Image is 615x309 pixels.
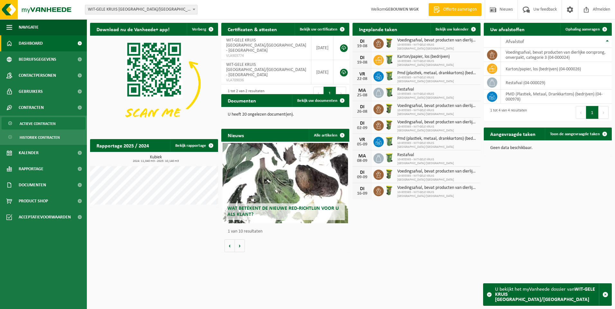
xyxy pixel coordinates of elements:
span: Pmd (plastiek, metaal, drankkartons) (bedrijven) [397,136,477,141]
h2: Download nu de Vanheede+ app! [90,23,176,35]
span: VLA903774 [226,53,306,58]
strong: WIT-GELE KRUIS [GEOGRAPHIC_DATA]/[GEOGRAPHIC_DATA] [495,287,595,302]
div: U bekijkt het myVanheede dossier van [495,284,599,305]
p: Geen data beschikbaar. [490,146,605,150]
span: Navigatie [19,19,39,35]
span: 10-935565 - WIT-GELE KRUIS [GEOGRAPHIC_DATA]/[GEOGRAPHIC_DATA] [397,141,477,149]
td: PMD (Plastiek, Metaal, Drankkartons) (bedrijven) (04-000978) [501,90,612,104]
button: Vorige [225,239,235,252]
span: Restafval [397,87,477,92]
td: [DATE] [311,36,334,60]
h2: Nieuws [221,129,250,141]
img: WB-0240-HPE-GN-51 [384,152,395,163]
h2: Certificaten & attesten [221,23,283,35]
div: 16-09 [356,191,369,196]
button: Volgende [235,239,245,252]
td: voedingsafval, bevat producten van dierlijke oorsprong, onverpakt, categorie 3 (04-000024) [501,48,612,62]
span: Offerte aanvragen [442,6,478,13]
p: U heeft 20 ongelezen document(en). [228,112,343,117]
span: Contracten [19,100,44,116]
span: Voedingsafval, bevat producten van dierlijke oorsprong, onverpakt, categorie 3 [397,169,477,174]
h2: Uw afvalstoffen [484,23,531,35]
span: Contactpersonen [19,67,56,84]
span: Karton/papier, los (bedrijven) [397,54,477,59]
div: DI [356,186,369,191]
div: DI [356,104,369,110]
span: 10-935565 - WIT-GELE KRUIS [GEOGRAPHIC_DATA]/[GEOGRAPHIC_DATA] [397,190,477,198]
img: WB-0060-HPE-GN-51 [384,103,395,114]
span: WIT-GELE KRUIS OOST-VLAANDEREN/DEINZE [85,5,197,14]
img: WB-0240-HPE-GN-51 [384,87,395,98]
div: 25-08 [356,93,369,98]
span: Bekijk uw documenten [297,99,337,103]
span: Voedingsafval, bevat producten van dierlijke oorsprong, onverpakt, categorie 3 [397,185,477,190]
span: 2024: 11,040 m3 - 2025: 10,140 m3 [93,160,218,163]
div: 19-08 [356,60,369,65]
div: VR [356,137,369,142]
button: 1 [586,106,599,119]
span: 10-935565 - WIT-GELE KRUIS [GEOGRAPHIC_DATA]/[GEOGRAPHIC_DATA] [397,59,477,67]
h2: Ingeplande taken [353,23,404,35]
p: 1 van 10 resultaten [228,229,346,234]
div: 08-09 [356,159,369,163]
td: restafval (04-000029) [501,76,612,90]
span: Actieve contracten [20,118,56,130]
span: Historiek contracten [20,131,60,144]
img: WB-0060-HPE-GN-51 [384,38,395,49]
span: Ophaling aanvragen [565,27,600,31]
a: Wat betekent de nieuwe RED-richtlijn voor u als klant? [223,143,348,223]
div: 26-08 [356,110,369,114]
strong: GEBOUWEN WGK [385,7,419,12]
div: MA [356,88,369,93]
span: Toon de aangevraagde taken [550,132,600,136]
img: WB-0060-HPE-GN-51 [384,119,395,130]
span: Rapportage [19,161,43,177]
img: WB-0060-HPE-GN-51 [384,185,395,196]
div: 09-09 [356,175,369,180]
td: karton/papier, los (bedrijven) (04-000026) [501,62,612,76]
span: 10-935565 - WIT-GELE KRUIS [GEOGRAPHIC_DATA]/[GEOGRAPHIC_DATA] [397,43,477,51]
a: Toon de aangevraagde taken [545,128,611,140]
div: 02-09 [356,126,369,130]
a: Bekijk rapportage [170,139,217,152]
img: WB-0240-HPE-GN-51 [384,70,395,81]
h2: Aangevraagde taken [484,128,542,140]
img: Download de VHEPlus App [90,36,218,132]
span: VLA709036 [226,78,306,83]
button: Next [336,87,346,100]
button: Previous [313,87,324,100]
div: 22-08 [356,77,369,81]
h3: Kubiek [93,155,218,163]
span: 10-935565 - WIT-GELE KRUIS [GEOGRAPHIC_DATA]/[GEOGRAPHIC_DATA] [397,125,477,133]
span: Pmd (plastiek, metaal, drankkartons) (bedrijven) [397,71,477,76]
div: VR [356,72,369,77]
span: Bedrijfsgegevens [19,51,56,67]
h2: Documenten [221,94,262,107]
div: 19-08 [356,44,369,49]
td: [DATE] [311,60,334,84]
span: 10-935565 - WIT-GELE KRUIS [GEOGRAPHIC_DATA]/[GEOGRAPHIC_DATA] [397,76,477,84]
span: Documenten [19,177,46,193]
div: 1 tot 4 van 4 resultaten [487,105,527,119]
img: WB-0060-HPE-GN-51 [384,169,395,180]
span: Gebruikers [19,84,43,100]
a: Ophaling aanvragen [560,23,611,36]
button: Previous [576,106,586,119]
div: DI [356,39,369,44]
span: 10-935565 - WIT-GELE KRUIS [GEOGRAPHIC_DATA]/[GEOGRAPHIC_DATA] [397,92,477,100]
a: Offerte aanvragen [428,3,482,16]
span: Wat betekent de nieuwe RED-richtlijn voor u als klant? [227,206,339,217]
span: Dashboard [19,35,43,51]
a: Bekijk uw certificaten [295,23,349,36]
span: Voedingsafval, bevat producten van dierlijke oorsprong, onverpakt, categorie 3 [397,38,477,43]
span: Bekijk uw kalender [436,27,469,31]
span: Voedingsafval, bevat producten van dierlijke oorsprong, onverpakt, categorie 3 [397,103,477,109]
div: DI [356,121,369,126]
span: Verberg [192,27,206,31]
span: Restafval [397,153,477,158]
span: WIT-GELE KRUIS [GEOGRAPHIC_DATA]/[GEOGRAPHIC_DATA] - [GEOGRAPHIC_DATA] [226,62,306,77]
span: Bekijk uw certificaten [300,27,337,31]
div: 1 tot 2 van 2 resultaten [225,86,264,100]
a: Alle artikelen [309,129,349,142]
div: DI [356,55,369,60]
